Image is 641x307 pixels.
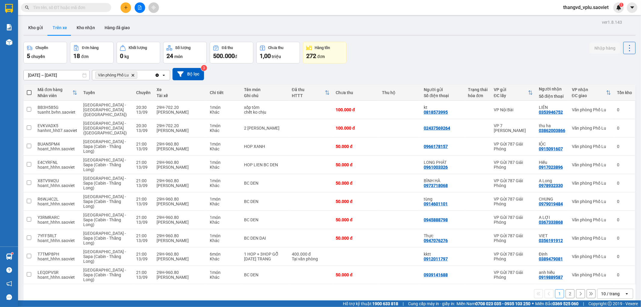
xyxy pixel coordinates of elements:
div: VP Gửi 787 Giải Phóng [494,215,533,225]
div: Khác [210,256,238,261]
div: 0 [617,162,632,167]
span: 1 [620,3,622,7]
div: ĐC giao [572,93,606,98]
div: 0939141688 [424,272,448,277]
div: 6 món [210,252,238,256]
div: VP Gửi 787 Giải Phóng [494,142,533,151]
div: 1 món [210,160,238,165]
div: BC DEN [244,199,286,204]
div: 29H-702.20 [157,123,204,128]
div: 13/09 [136,275,151,280]
div: 0 [617,254,632,259]
div: [PERSON_NAME] [157,128,204,133]
div: 0818573995 [424,110,448,115]
span: message [6,294,12,300]
span: thangvd_vplu.saoviet [558,4,613,11]
div: 0947076276 [424,238,448,243]
div: 0 [617,107,632,112]
button: caret-down [627,2,637,13]
div: 29H-960.80 [157,252,204,256]
div: 0915091607 [539,146,563,151]
div: LONG PHÁT [424,160,462,165]
span: 500.000 [213,52,235,60]
div: Y3RMRARC [38,215,77,220]
div: VP Gửi 787 Giải Phóng [494,197,533,206]
div: 1 món [210,178,238,183]
div: 50.000 đ [336,181,376,186]
svg: open [624,291,629,296]
div: 2 kieejn lien [244,126,286,130]
b: [DOMAIN_NAME] [80,5,145,15]
div: Tồn kho [617,90,632,95]
div: 29H-960.80 [157,160,204,165]
button: Nhập hàng [590,43,620,54]
img: logo.jpg [3,5,33,35]
div: Văn phòng Phố Lu [572,217,611,222]
button: plus [121,2,131,13]
span: question-circle [6,267,12,273]
div: [PERSON_NAME] [157,238,204,243]
img: warehouse-icon [6,253,12,260]
div: 21:00 [136,160,151,165]
div: 100.000 đ [336,107,376,112]
div: Khác [210,238,238,243]
div: 100.000 đ [336,126,376,130]
div: Tài xế [157,93,204,98]
div: Văn phòng Phố Lu [572,144,611,149]
span: file-add [138,5,142,10]
div: hoant_hhhn.saoviet [38,275,77,280]
div: 0945888798 [424,217,448,222]
div: 20:30 [136,123,151,128]
div: Văn phòng Phố Lu [572,199,611,204]
div: Văn phòng Phố Lu [572,126,611,130]
div: VP Gửi 787 Giải Phóng [494,252,533,261]
div: anh hiểu [539,270,566,275]
div: VP 7 [PERSON_NAME] [494,123,533,133]
span: Cung cấp máy in - giấy in: [408,300,455,307]
div: VP Gửi 787 Giải Phóng [494,160,533,170]
span: aim [151,5,156,10]
span: search [25,5,29,10]
span: Hỗ trợ kỹ thuật: [343,300,398,307]
div: 400.000 đ [292,252,330,256]
div: ver 1.8.143 [602,19,622,26]
div: 1 món [210,233,238,238]
strong: 1900 633 818 [372,301,398,306]
div: Khác [210,128,238,133]
div: Khác [210,183,238,188]
div: X8TV9W2U [38,178,77,183]
span: [GEOGRAPHIC_DATA] - Sapa (Cabin - Thăng Long) [83,194,126,209]
div: Định [539,252,566,256]
div: hoant_hhhn.saoviet [38,238,77,243]
div: Chuyến [35,46,48,50]
sup: 1 [11,253,13,254]
div: 13/09 [136,201,151,206]
button: Hàng tồn272đơn [303,42,346,63]
div: 29H-960.80 [157,142,204,146]
img: logo-vxr [5,4,13,13]
div: 29H-960.80 [157,270,204,275]
div: Chưa thu [336,90,376,95]
span: 5 [27,52,30,60]
span: ⚪️ [532,302,534,305]
sup: 1 [619,3,624,7]
div: BC DEN [244,217,286,222]
div: A LỢI [539,215,566,220]
div: Thu hộ [382,90,418,95]
div: 0973718068 [424,183,448,188]
div: VP nhận [572,87,606,92]
div: HTTT [292,93,325,98]
div: 50.000 đ [336,217,376,222]
span: [GEOGRAPHIC_DATA] - Sapa (Cabin - Thăng Long) [83,231,126,245]
button: 1 [555,289,564,298]
span: [GEOGRAPHIC_DATA] - Sapa (Cabin - Thăng Long) [83,213,126,227]
span: 272 [306,52,316,60]
div: VP gửi [494,87,528,92]
span: Miền Bắc [535,300,578,307]
div: BC DEN DAI [244,236,286,241]
div: hoant_hhhn.saoviet [38,256,77,261]
button: Kho gửi [23,20,48,35]
div: Văn phòng Phố Lu [572,107,611,112]
div: 29H-702.20 [157,105,204,110]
